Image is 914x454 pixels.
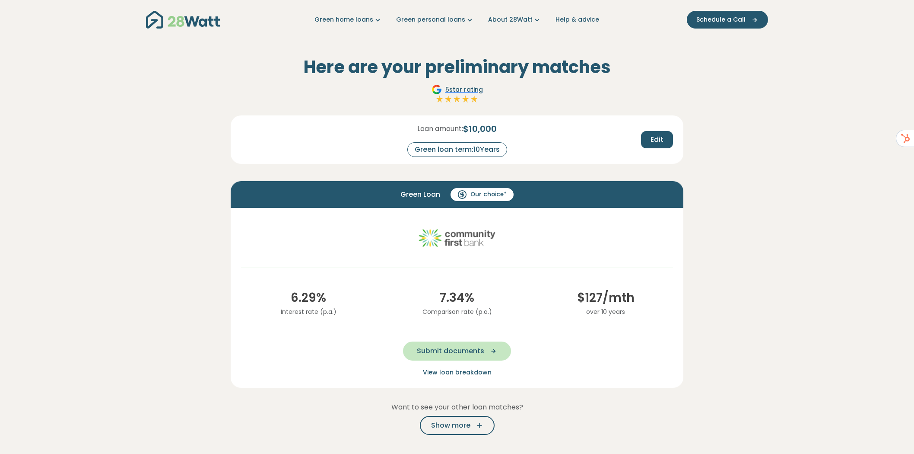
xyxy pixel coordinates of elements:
[314,15,382,24] a: Green home loans
[432,84,442,95] img: Google
[687,11,768,29] button: Schedule a Call
[396,15,474,24] a: Green personal loans
[390,289,524,307] span: 7.34 %
[146,9,768,31] nav: Main navigation
[444,95,453,103] img: Full star
[453,95,461,103] img: Full star
[488,15,542,24] a: About 28Watt
[420,416,495,435] button: Show more
[417,124,463,134] span: Loan amount:
[423,368,492,377] span: View loan breakdown
[461,95,470,103] img: Full star
[390,307,524,317] p: Comparison rate (p.a.)
[241,289,376,307] span: 6.29 %
[231,402,683,413] p: Want to see your other loan matches?
[463,122,497,135] span: $ 10,000
[470,190,507,199] span: Our choice*
[431,420,470,431] span: Show more
[400,189,440,200] span: Green Loan
[407,142,507,157] div: Green loan term: 10 Years
[146,11,220,29] img: 28Watt
[445,85,483,94] span: 5 star rating
[231,57,683,77] h2: Here are your preliminary matches
[418,218,496,257] img: community-first logo
[417,346,484,356] span: Submit documents
[470,95,479,103] img: Full star
[538,289,673,307] span: $ 127 /mth
[435,95,444,103] img: Full star
[420,368,494,377] button: View loan breakdown
[430,84,484,105] a: Google5star ratingFull starFull starFull starFull starFull star
[538,307,673,317] p: over 10 years
[241,307,376,317] p: Interest rate (p.a.)
[555,15,599,24] a: Help & advice
[403,342,511,361] button: Submit documents
[696,15,746,24] span: Schedule a Call
[641,131,673,148] button: Edit
[651,134,663,145] span: Edit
